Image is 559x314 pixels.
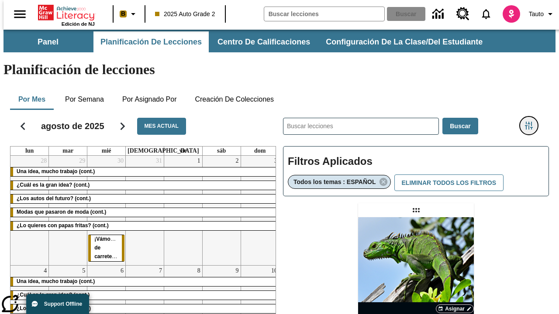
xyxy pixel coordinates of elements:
[80,266,87,276] a: 5 de agosto de 2025
[288,175,391,189] div: Eliminar Todos los temas : ESPAÑOL el ítem seleccionado del filtro
[10,89,54,110] button: Por mes
[164,156,202,265] td: 1 de agosto de 2025
[17,292,90,298] span: ¿Cuál es la gran idea? (cont.)
[39,156,48,166] a: 28 de julio de 2025
[116,6,142,22] button: Boost El color de la clase es anaranjado claro. Cambiar el color de la clase.
[119,266,125,276] a: 6 de agosto de 2025
[87,156,126,265] td: 30 de julio de 2025
[202,156,241,265] td: 2 de agosto de 2025
[10,195,279,203] div: ¿Los autos del futuro? (cont.)
[196,156,202,166] a: 1 de agosto de 2025
[77,156,87,166] a: 29 de julio de 2025
[100,147,113,155] a: miércoles
[252,147,267,155] a: domingo
[121,8,125,19] span: B
[10,156,49,265] td: 28 de julio de 2025
[155,10,215,19] span: 2025 Auto Grade 2
[94,236,120,259] span: ¡Vámonos de carretera!
[10,167,279,176] div: Una idea, mucho trabajo (cont.)
[445,305,465,313] span: Asignar
[157,266,164,276] a: 7 de agosto de 2025
[196,266,202,276] a: 8 de agosto de 2025
[451,2,475,26] a: Centro de recursos, Se abrirá en una pestaña nueva.
[234,266,241,276] a: 9 de agosto de 2025
[12,115,34,137] button: Regresar
[93,31,209,52] button: Planificación de lecciones
[210,31,317,52] button: Centro de calificaciones
[126,156,164,265] td: 31 de julio de 2025
[44,301,82,307] span: Support Offline
[188,89,281,110] button: Creación de colecciones
[42,266,48,276] a: 4 de agosto de 2025
[288,151,544,172] h2: Filtros Aplicados
[62,21,95,27] span: Edición de NJ
[17,182,90,188] span: ¿Cuál es la gran idea? (cont.)
[273,156,279,166] a: 3 de agosto de 2025
[17,209,106,215] span: Modas que pasaron de moda (cont.)
[7,1,33,27] button: Abrir el menú lateral
[241,156,279,265] td: 3 de agosto de 2025
[41,121,104,131] h2: agosto de 2025
[293,178,376,185] span: Todos los temas : ESPAÑOL
[4,31,92,52] button: Panel
[126,147,201,155] a: jueves
[10,181,279,190] div: ¿Cuál es la gran idea? (cont.)
[10,222,279,230] div: ¿Lo quieres con papas fritas? (cont.)
[520,117,538,134] button: Menú lateral de filtros
[111,115,134,137] button: Seguir
[38,4,95,21] a: Portada
[503,5,520,23] img: avatar image
[17,168,95,174] span: Una idea, mucho trabajo (cont.)
[3,30,556,52] div: Subbarra de navegación
[137,118,186,135] button: Mes actual
[49,156,87,265] td: 29 de julio de 2025
[475,3,497,25] a: Notificaciones
[10,208,279,217] div: Modas que pasaron de moda (cont.)
[215,147,228,155] a: sábado
[394,174,504,191] button: Eliminar todos los filtros
[115,89,184,110] button: Por asignado por
[116,156,125,166] a: 30 de julio de 2025
[497,3,525,25] button: Escoja un nuevo avatar
[17,222,109,229] span: ¿Lo quieres con papas fritas? (cont.)
[178,147,189,155] a: viernes
[529,10,544,19] span: Tauto
[283,118,438,134] input: Buscar lecciones
[427,2,451,26] a: Centro de información
[3,31,490,52] div: Subbarra de navegación
[10,304,279,313] div: ¿Los autos del futuro? (cont.)
[269,266,279,276] a: 10 de agosto de 2025
[10,291,279,300] div: ¿Cuál es la gran idea? (cont.)
[319,31,490,52] button: Configuración de la clase/del estudiante
[17,278,95,284] span: Una idea, mucho trabajo (cont.)
[17,195,91,201] span: ¿Los autos del futuro? (cont.)
[26,294,89,314] button: Support Offline
[3,61,556,78] h1: Planificación de lecciones
[264,7,384,21] input: Buscar campo
[10,277,279,286] div: Una idea, mucho trabajo (cont.)
[88,235,124,261] div: ¡Vámonos de carretera!
[436,304,474,313] button: Asignar Elegir fechas
[283,146,549,197] div: Filtros Aplicados
[234,156,241,166] a: 2 de agosto de 2025
[442,118,478,135] button: Buscar
[58,89,111,110] button: Por semana
[154,156,164,166] a: 31 de julio de 2025
[38,3,95,27] div: Portada
[61,147,75,155] a: martes
[525,6,559,22] button: Perfil/Configuración
[24,147,35,155] a: lunes
[409,203,423,217] div: Lección arrastrable: Lluvia de iguanas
